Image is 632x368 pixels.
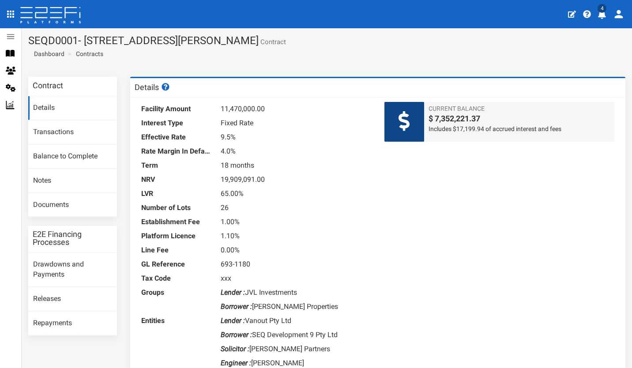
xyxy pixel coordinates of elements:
[221,102,371,116] dd: 11,470,000.00
[141,116,212,130] dt: Interest Type
[221,316,245,325] i: Lender :
[221,285,371,300] dd: JVL Investments
[28,96,117,120] a: Details
[221,271,371,285] dd: xxx
[221,300,371,314] dd: [PERSON_NAME] Properties
[221,187,371,201] dd: 65.00%
[221,314,371,328] dd: Vanout Pty Ltd
[429,104,610,113] span: Current Balance
[221,359,251,367] i: Engineer :
[221,144,371,158] dd: 4.0%
[221,345,249,353] i: Solicitor :
[221,243,371,257] dd: 0.00%
[28,312,117,335] a: Repayments
[141,144,212,158] dt: Rate Margin In Default
[141,215,212,229] dt: Establishment Fee
[141,229,212,243] dt: Platform Licence
[141,271,212,285] dt: Tax Code
[221,130,371,144] dd: 9.5%
[221,201,371,215] dd: 26
[141,130,212,144] dt: Effective Rate
[28,287,117,311] a: Releases
[221,288,245,297] i: Lender :
[141,158,212,173] dt: Term
[135,83,171,91] h3: Details
[76,49,103,58] a: Contracts
[141,187,212,201] dt: LVR
[259,39,286,45] small: Contract
[221,342,371,356] dd: [PERSON_NAME] Partners
[141,257,212,271] dt: GL Reference
[30,49,64,58] a: Dashboard
[221,257,371,271] dd: 693-1180
[141,243,212,257] dt: Line Fee
[141,285,212,300] dt: Groups
[28,193,117,217] a: Documents
[221,229,371,243] dd: 1.10%
[141,201,212,215] dt: Number of Lots
[33,82,63,90] h3: Contract
[221,302,252,311] i: Borrower :
[221,215,371,229] dd: 1.00%
[221,328,371,342] dd: SEQ Development 9 Pty Ltd
[141,314,212,328] dt: Entities
[429,113,610,124] span: $ 7,352,221.37
[30,50,64,57] span: Dashboard
[429,124,610,133] span: Includes $17,199.94 of accrued interest and fees
[28,35,625,46] h1: SEQD0001- [STREET_ADDRESS][PERSON_NAME]
[28,169,117,193] a: Notes
[221,158,371,173] dd: 18 months
[141,102,212,116] dt: Facility Amount
[28,253,117,287] a: Drawdowns and Payments
[28,145,117,169] a: Balance to Complete
[221,173,371,187] dd: 19,909,091.00
[221,330,252,339] i: Borrower :
[221,116,371,130] dd: Fixed Rate
[33,230,113,246] h3: E2E Financing Processes
[28,120,117,144] a: Transactions
[141,173,212,187] dt: NRV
